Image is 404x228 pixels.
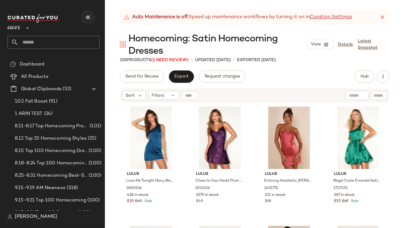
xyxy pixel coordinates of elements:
span: $69 [265,199,271,204]
span: Lulus [196,171,244,177]
img: 1885936_2_02_front_Retakes_2025-08-05.jpg [122,107,180,169]
span: $49 [196,199,203,204]
span: • [233,56,235,64]
span: Export [174,74,189,79]
span: 367 in stock [334,192,355,198]
span: (100) [87,147,101,154]
span: Sale [350,199,359,203]
span: 9.15-9.19 AM Newness [15,184,65,192]
span: Lulus [127,171,175,177]
span: 8.18-8.24 Top 100 Homecoming Dresses [15,160,87,167]
span: 1579 in stock [196,192,219,198]
span: Request changes [204,74,240,79]
span: $69 [342,199,348,204]
span: $49 [135,199,142,204]
span: 8.25-8.31 Homecoming Best-Sellers [15,172,87,179]
span: Homecoming: Satin Homecoming Dresses [128,33,307,57]
span: Lulus [7,21,20,32]
img: svg%3e [7,214,12,219]
span: (101) [88,123,101,130]
span: 10.2 Fall Boost [15,98,48,105]
strong: Auto Maintenance is off. [132,14,189,21]
span: (318) [65,184,78,192]
span: 8.11-8.17 Top Homecoming Product [15,123,88,130]
button: Send for Review [120,70,164,83]
div: Products [120,57,189,63]
span: 2491776 [264,186,278,191]
span: 1885936 [126,186,142,191]
img: 1932556_2_02_front_Retakes_2025-08-28.jpg [191,107,249,169]
span: Send for Review [125,74,159,79]
span: $55 [334,199,341,204]
div: Speed up maintenance workflows by turning it on in [123,14,352,21]
span: 418 in stock [127,192,148,198]
span: (25) [87,135,97,142]
span: Filters [152,92,165,99]
span: 8.15 Top 100 Homecoming Dresses [15,147,87,154]
span: 158 [120,58,127,62]
span: Enticing Aesthetic [PERSON_NAME] Satin Lace-Up Strapless Mini Dress [264,178,312,184]
span: (24) [43,110,53,117]
span: • [191,56,193,64]
img: svg%3e [10,61,16,67]
span: 1932556 [195,186,210,191]
span: Love Me Tonight Navy Blue Satin One-Shoulder Mini Dress [126,178,174,184]
img: 2717091_02_front_2025-09-05.jpg [329,107,387,169]
span: Hub [360,74,369,79]
span: $39 [127,199,134,204]
a: Details [338,41,353,48]
span: Regal Cutie Emerald Satin Square Neck Bubble-Hem Mini Dress [333,178,381,184]
img: cfy_white_logo.C9jOOHJF.svg [7,14,60,23]
span: (52) [61,86,71,93]
p: updated [DATE] [195,57,231,63]
span: [PERSON_NAME] [15,213,57,221]
span: Sale [143,199,152,203]
button: Hub [355,70,374,83]
span: (1 Need Review) [151,58,189,62]
span: Global Clipboards [21,86,61,93]
a: Curation Settings [310,14,352,21]
img: 11992081_2491776.jpg [260,107,318,169]
span: 8.12 Top 25 Homecoming Styles [15,135,87,142]
span: Close to Your Heart Plum Purple Satin Jacquard Cowl Slip Dress [195,178,244,184]
span: (100) [87,172,101,179]
span: View [310,42,321,47]
span: All Products [21,73,48,80]
button: View [307,40,333,49]
span: (100) [87,160,101,167]
span: Lulus [334,171,382,177]
img: svg%3e [120,41,126,48]
span: 211 in stock [265,192,285,198]
span: 2717091 [333,186,348,191]
span: (91) [48,98,57,105]
span: 1 ARIN TEST [15,110,43,117]
span: Dashboard [20,61,44,68]
a: Latest Snapshot [358,38,389,51]
span: 9.15-9.21 Top 400 Products [15,209,77,216]
span: (100) [86,197,100,204]
span: (400) [77,209,91,216]
span: Sort [126,92,135,99]
span: Lulus [265,171,313,177]
span: 9.15-9.21 Top 100 Homecoming [15,197,86,204]
button: Export [169,70,194,83]
button: Request changes [199,70,245,83]
p: Exported [DATE] [237,57,276,63]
